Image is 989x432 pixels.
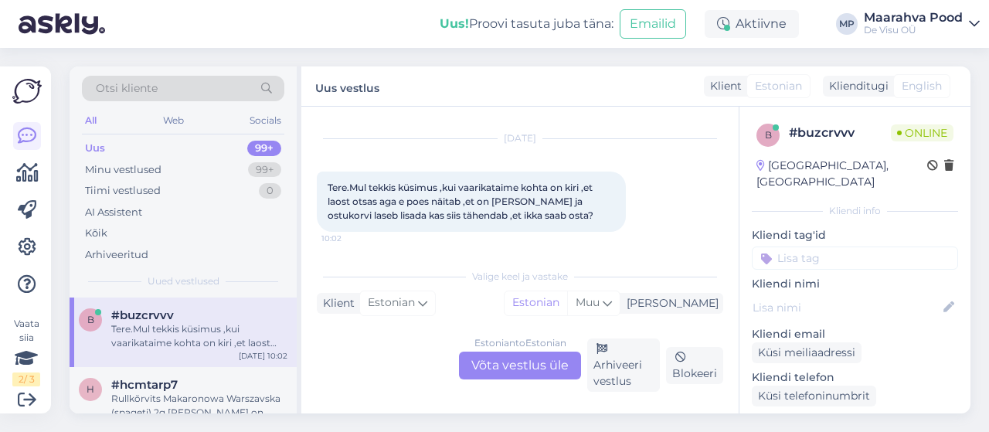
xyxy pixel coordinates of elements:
div: Vaata siia [12,317,40,386]
span: b [765,129,772,141]
div: 0 [259,183,281,199]
input: Lisa nimi [753,299,940,316]
div: Klient [704,78,742,94]
div: Klient [317,295,355,311]
span: Uued vestlused [148,274,219,288]
div: Web [160,111,187,131]
span: Estonian [755,78,802,94]
div: MP [836,13,858,35]
div: De Visu OÜ [864,24,963,36]
div: Valige keel ja vastake [317,270,723,284]
div: 99+ [247,141,281,156]
div: Uus [85,141,105,156]
div: AI Assistent [85,205,142,220]
div: Blokeeri [666,347,723,384]
div: # buzcrvvv [789,124,891,142]
span: b [87,314,94,325]
div: Estonian [505,291,567,315]
span: Tere.Mul tekkis küsimus ,kui vaarikataime kohta on kiri ,et laost otsas aga e poes näitab ,et on ... [328,182,595,221]
div: Tere.Mul tekkis küsimus ,kui vaarikataime kohta on kiri ,et laost otsas aga e poes näitab ,et on ... [111,322,287,350]
div: Rullkõrvits Makaronowa Warszavska (spageti) 2g [PERSON_NAME] on ümargune ostsin telilt pikt on pa... [111,392,287,420]
div: 2 / 3 [12,372,40,386]
p: Kliendi tag'id [752,227,958,243]
div: Minu vestlused [85,162,161,178]
div: Küsi meiliaadressi [752,342,862,363]
div: Proovi tasuta juba täna: [440,15,613,33]
p: Kliendi email [752,326,958,342]
span: Muu [576,295,600,309]
div: Estonian to Estonian [474,336,566,350]
span: h [87,383,94,395]
div: Võta vestlus üle [459,352,581,379]
div: Arhiveeritud [85,247,148,263]
span: #buzcrvvv [111,308,174,322]
p: Kliendi telefon [752,369,958,386]
span: #hcmtarp7 [111,378,178,392]
div: Arhiveeri vestlus [587,338,660,392]
div: Kõik [85,226,107,241]
div: Küsi telefoninumbrit [752,386,876,406]
button: Emailid [620,9,686,39]
b: Uus! [440,16,469,31]
p: Klienditeekond [752,413,958,429]
div: [PERSON_NAME] [620,295,719,311]
div: 99+ [248,162,281,178]
div: All [82,111,100,131]
input: Lisa tag [752,247,958,270]
label: Uus vestlus [315,76,379,97]
span: 10:02 [321,233,379,244]
div: Socials [246,111,284,131]
div: [GEOGRAPHIC_DATA], [GEOGRAPHIC_DATA] [756,158,927,190]
div: Tiimi vestlused [85,183,161,199]
div: Maarahva Pood [864,12,963,24]
span: English [902,78,942,94]
span: Otsi kliente [96,80,158,97]
p: Kliendi nimi [752,276,958,292]
div: Kliendi info [752,204,958,218]
div: Klienditugi [823,78,889,94]
div: Aktiivne [705,10,799,38]
img: Askly Logo [12,79,42,104]
div: [DATE] 10:02 [239,350,287,362]
a: Maarahva PoodDe Visu OÜ [864,12,980,36]
div: [DATE] [317,131,723,145]
span: Estonian [368,294,415,311]
span: Online [891,124,953,141]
